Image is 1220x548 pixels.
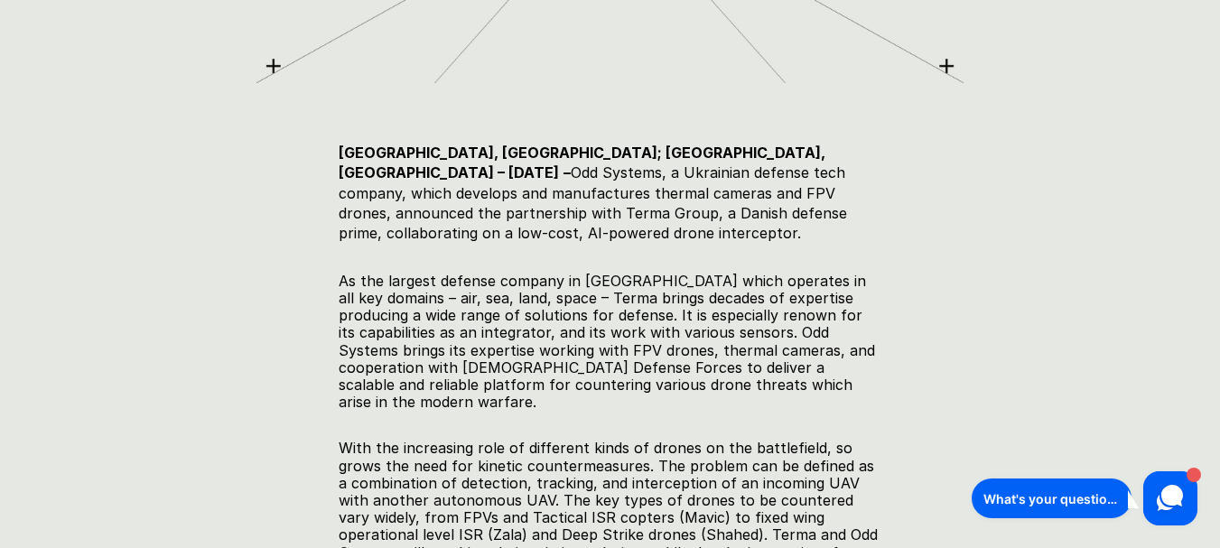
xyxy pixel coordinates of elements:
[563,163,571,181] strong: –
[339,273,880,412] p: As the largest defense company in [GEOGRAPHIC_DATA] which operates in all key domains – air, sea,...
[339,144,829,181] strong: [GEOGRAPHIC_DATA], [GEOGRAPHIC_DATA]; [GEOGRAPHIC_DATA], [GEOGRAPHIC_DATA] – [DATE]
[967,467,1202,530] iframe: HelpCrunch
[339,143,880,244] h5: Odd Systems, a Ukrainian defense tech company, which develops and manufactures thermal cameras an...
